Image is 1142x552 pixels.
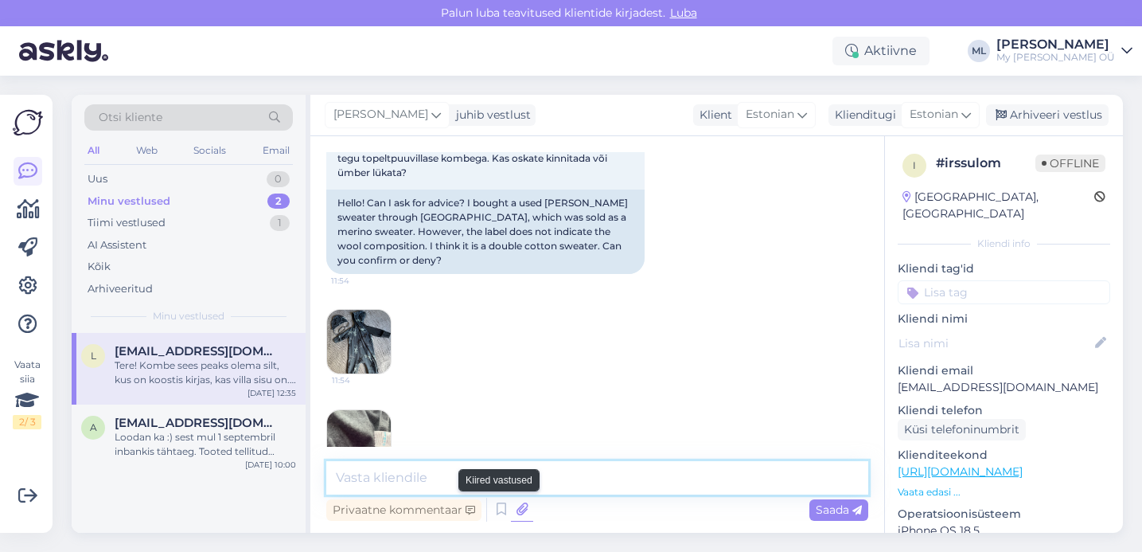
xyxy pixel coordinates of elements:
[898,237,1110,251] div: Kliendi info
[88,259,111,275] div: Kõik
[333,106,428,123] span: [PERSON_NAME]
[259,140,293,161] div: Email
[332,374,392,386] span: 11:54
[898,447,1110,464] p: Klienditeekond
[267,194,290,209] div: 2
[936,154,1035,173] div: # irssulom
[153,309,224,323] span: Minu vestlused
[816,503,862,517] span: Saada
[913,159,916,171] span: i
[267,171,290,187] div: 0
[693,107,732,123] div: Klient
[898,362,1110,379] p: Kliendi email
[968,40,990,62] div: ML
[902,189,1094,222] div: [GEOGRAPHIC_DATA], [GEOGRAPHIC_DATA]
[746,106,794,123] span: Estonian
[190,140,229,161] div: Socials
[327,410,391,474] img: Attachment
[327,310,391,374] img: Attachment
[986,104,1109,126] div: Arhiveeri vestlus
[88,171,107,187] div: Uus
[326,499,481,521] div: Privaatne kommentaar
[898,280,1110,304] input: Lisa tag
[331,275,391,287] span: 11:54
[466,473,532,487] small: Kiired vastused
[898,506,1110,523] p: Operatsioonisüsteem
[996,51,1115,64] div: My [PERSON_NAME] OÜ
[898,335,1092,352] input: Lisa nimi
[84,140,103,161] div: All
[247,387,296,399] div: [DATE] 12:35
[665,6,702,20] span: Luba
[450,107,531,123] div: juhib vestlust
[898,419,1026,440] div: Küsi telefoninumbrit
[99,109,162,126] span: Otsi kliente
[996,38,1132,64] a: [PERSON_NAME]My [PERSON_NAME] OÜ
[898,311,1110,327] p: Kliendi nimi
[910,106,958,123] span: Estonian
[13,415,41,429] div: 2 / 3
[88,215,166,231] div: Tiimi vestlused
[326,190,645,274] div: Hello! Can I ask for advice? I bought a used [PERSON_NAME] sweater through [GEOGRAPHIC_DATA], whi...
[996,38,1115,51] div: [PERSON_NAME]
[115,344,280,358] span: laurapakaste@gmail.com
[88,281,153,297] div: Arhiveeritud
[90,421,97,433] span: a
[133,140,161,161] div: Web
[13,108,43,138] img: Askly Logo
[88,237,146,253] div: AI Assistent
[115,430,296,459] div: Loodan ka :) sest mul 1 septembril inbankis tähtaeg. Tooted tellitud maksa järgmisel kuul
[828,107,896,123] div: Klienditugi
[270,215,290,231] div: 1
[898,464,1023,479] a: [URL][DOMAIN_NAME]
[898,402,1110,419] p: Kliendi telefon
[898,485,1110,499] p: Vaata edasi ...
[115,416,280,430] span: annettesaar8@gmail.com
[898,523,1110,539] p: iPhone OS 18.5
[898,379,1110,396] p: [EMAIL_ADDRESS][DOMAIN_NAME]
[13,358,41,429] div: Vaata siia
[115,358,296,387] div: Tere! Kombe sees peaks olema silt, kus on koostis kirjas, kas villa sisu on. [PERSON_NAME] [PERSO...
[1035,155,1105,172] span: Offline
[88,194,170,209] div: Minu vestlused
[898,260,1110,277] p: Kliendi tag'id
[91,350,96,362] span: l
[245,459,296,471] div: [DATE] 10:00
[832,37,930,65] div: Aktiivne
